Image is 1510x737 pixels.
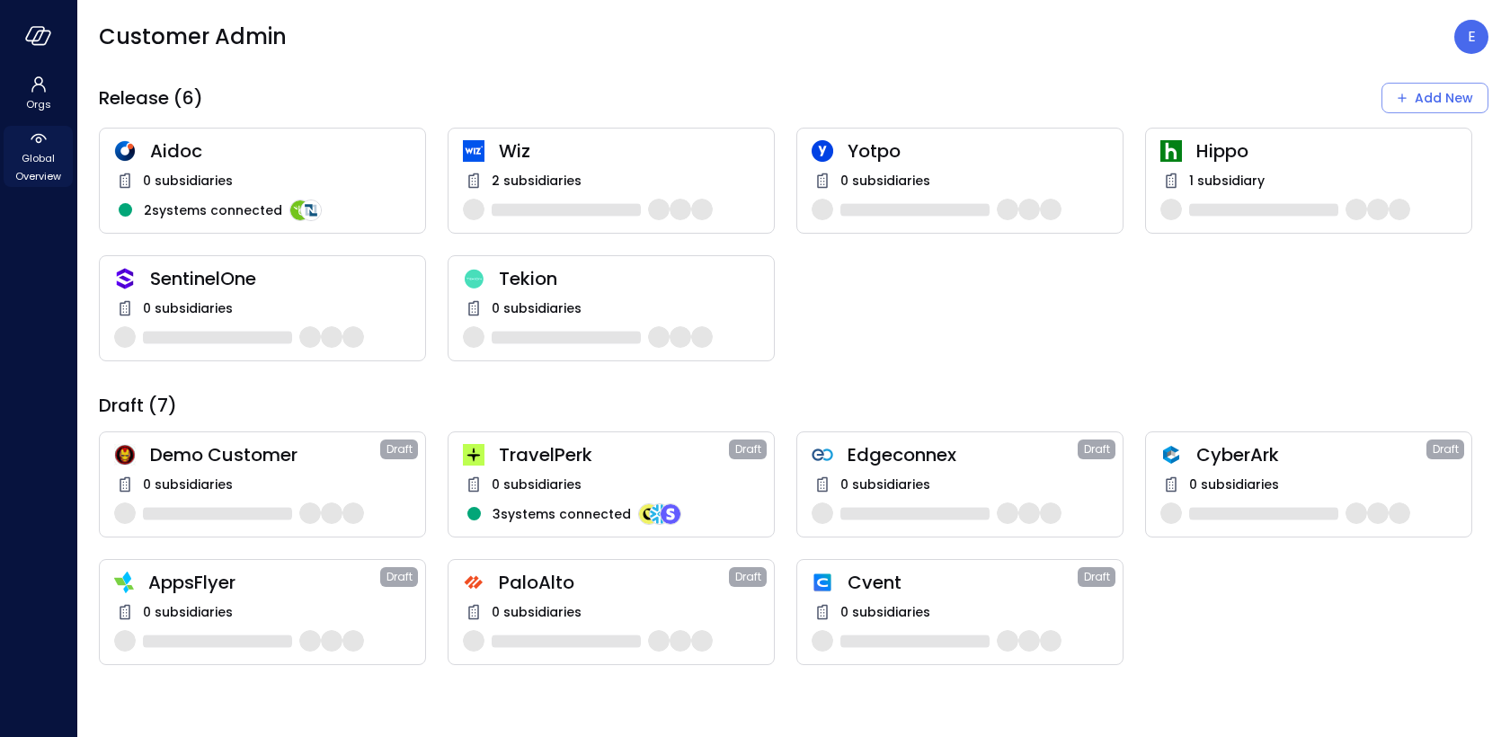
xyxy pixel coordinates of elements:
[1454,20,1488,54] div: Eleanor Yehudai
[4,72,73,115] div: Orgs
[492,602,582,622] span: 0 subsidiaries
[143,298,233,318] span: 0 subsidiaries
[492,298,582,318] span: 0 subsidiaries
[143,602,233,622] span: 0 subsidiaries
[499,443,729,466] span: TravelPerk
[114,572,134,593] img: zbmm8o9awxf8yv3ehdzf
[840,602,930,622] span: 0 subsidiaries
[848,443,1078,466] span: Edgeconnex
[1433,440,1459,458] span: Draft
[114,140,136,162] img: hddnet8eoxqedtuhlo6i
[1415,87,1473,110] div: Add New
[1196,443,1426,466] span: CyberArk
[300,200,322,221] img: integration-logo
[492,171,582,191] span: 2 subsidiaries
[463,444,484,466] img: euz2wel6fvrjeyhjwgr9
[1160,444,1182,466] img: a5he5ildahzqx8n3jb8t
[660,503,681,525] img: integration-logo
[463,572,484,593] img: hs4uxyqbml240cwf4com
[1084,440,1110,458] span: Draft
[99,86,203,110] span: Release (6)
[638,503,660,525] img: integration-logo
[150,267,411,290] span: SentinelOne
[26,95,51,113] span: Orgs
[1381,83,1488,113] div: Add New Organization
[1381,83,1488,113] button: Add New
[386,440,413,458] span: Draft
[1084,568,1110,586] span: Draft
[812,444,833,466] img: gkfkl11jtdpupy4uruhy
[114,444,136,466] img: scnakozdowacoarmaydw
[493,504,631,524] span: 3 systems connected
[289,200,311,221] img: integration-logo
[499,267,759,290] span: Tekion
[492,475,582,494] span: 0 subsidiaries
[99,394,177,417] span: Draft (7)
[649,503,671,525] img: integration-logo
[150,443,380,466] span: Demo Customer
[848,571,1078,594] span: Cvent
[735,440,761,458] span: Draft
[148,571,380,594] span: AppsFlyer
[1196,139,1457,163] span: Hippo
[840,475,930,494] span: 0 subsidiaries
[1160,140,1182,162] img: ynjrjpaiymlkbkxtflmu
[840,171,930,191] span: 0 subsidiaries
[99,22,287,51] span: Customer Admin
[11,149,66,185] span: Global Overview
[812,572,833,593] img: dffl40ddomgeofigsm5p
[735,568,761,586] span: Draft
[143,171,233,191] span: 0 subsidiaries
[848,139,1108,163] span: Yotpo
[812,140,833,162] img: rosehlgmm5jjurozkspi
[4,126,73,187] div: Global Overview
[499,139,759,163] span: Wiz
[386,568,413,586] span: Draft
[1189,171,1265,191] span: 1 subsidiary
[499,571,729,594] span: PaloAlto
[463,140,484,162] img: cfcvbyzhwvtbhao628kj
[150,139,411,163] span: Aidoc
[114,268,136,289] img: oujisyhxiqy1h0xilnqx
[144,200,282,220] span: 2 systems connected
[143,475,233,494] span: 0 subsidiaries
[463,269,484,289] img: dweq851rzgflucm4u1c8
[1468,26,1476,48] p: E
[1189,475,1279,494] span: 0 subsidiaries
